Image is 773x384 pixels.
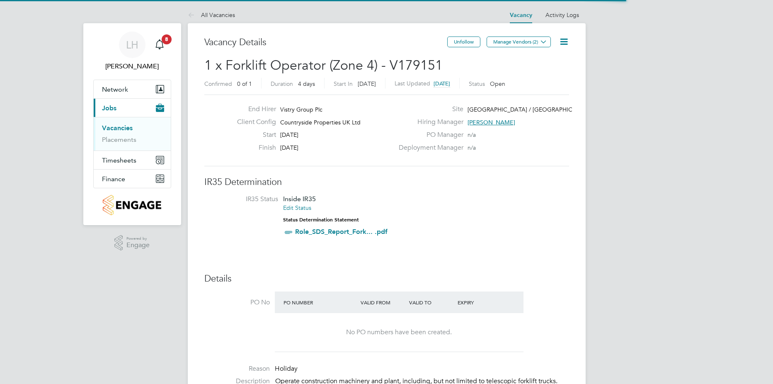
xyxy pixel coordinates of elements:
label: PO No [204,298,270,307]
span: Inside IR35 [283,195,316,203]
a: Edit Status [283,204,311,211]
label: Hiring Manager [394,118,463,126]
span: Open [490,80,505,87]
a: Vacancies [102,124,133,132]
a: All Vacancies [188,11,235,19]
span: 1 x Forklift Operator (Zone 4) - V179151 [204,57,443,73]
button: Jobs [94,99,171,117]
label: Deployment Manager [394,143,463,152]
a: Activity Logs [545,11,579,19]
a: LH[PERSON_NAME] [93,32,171,71]
h3: Vacancy Details [204,36,447,49]
label: Last Updated [395,80,430,87]
label: Duration [271,80,293,87]
span: [PERSON_NAME] [468,119,515,126]
h3: Details [204,273,569,285]
label: Start In [334,80,353,87]
span: 0 of 1 [237,80,252,87]
span: Powered by [126,235,150,242]
span: [GEOGRAPHIC_DATA] / [GEOGRAPHIC_DATA] [468,106,592,113]
div: Valid From [359,295,407,310]
label: End Hirer [230,105,276,114]
nav: Main navigation [83,23,181,225]
label: Confirmed [204,80,232,87]
span: n/a [468,144,476,151]
a: Go to home page [93,195,171,215]
label: PO Manager [394,131,463,139]
label: Status [469,80,485,87]
span: Vistry Group Plc [280,106,322,113]
button: Timesheets [94,151,171,169]
a: 8 [151,32,168,58]
label: Finish [230,143,276,152]
label: Client Config [230,118,276,126]
a: Role_SDS_Report_Fork... .pdf [295,228,388,236]
strong: Status Determination Statement [283,217,359,223]
span: 4 days [298,80,315,87]
label: IR35 Status [213,195,278,204]
label: Reason [204,365,270,373]
span: [DATE] [280,144,298,151]
span: Countryside Properties UK Ltd [280,119,361,126]
button: Finance [94,170,171,188]
span: Timesheets [102,156,136,164]
div: Expiry [456,295,504,310]
label: Site [394,105,463,114]
a: Powered byEngage [114,235,150,251]
span: Network [102,85,128,93]
span: Jobs [102,104,116,112]
img: countryside-properties-logo-retina.png [103,195,161,215]
label: Start [230,131,276,139]
div: Jobs [94,117,171,151]
button: Manage Vendors (2) [487,36,551,47]
a: Placements [102,136,136,143]
span: Lloyd Holliday [93,61,171,71]
h3: IR35 Determination [204,176,569,188]
span: n/a [468,131,476,139]
div: No PO numbers have been created. [283,328,515,337]
button: Unfollow [447,36,480,47]
div: PO Number [281,295,359,310]
span: 8 [162,34,172,44]
a: Vacancy [510,12,532,19]
span: Finance [102,175,125,183]
span: [DATE] [358,80,376,87]
span: [DATE] [434,80,450,87]
button: Network [94,80,171,98]
span: Engage [126,242,150,249]
div: Valid To [407,295,456,310]
span: Holiday [275,365,298,373]
span: LH [126,39,138,50]
span: [DATE] [280,131,298,139]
